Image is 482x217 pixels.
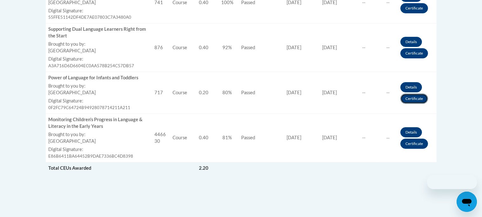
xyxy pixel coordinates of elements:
[48,41,149,48] label: Brought to you by:
[287,135,301,140] span: [DATE]
[48,98,149,104] label: Digital Signature:
[349,72,378,114] td: --
[236,114,260,162] td: Passed
[48,138,96,144] span: [GEOGRAPHIC_DATA]
[349,114,378,162] td: --
[398,114,437,162] td: Actions
[48,15,131,20] span: 55FFE51142DF4DE7AE07803C7A3480A0
[400,127,422,137] a: Details button
[192,135,215,141] div: 0.40
[48,105,130,110] span: 0F2FC79C64724B94928078714211A211
[48,56,149,62] label: Digital Signature:
[192,44,215,51] div: 0.40
[48,154,133,159] span: E86B6411BA64452B9DAE7336BC4D8398
[48,8,149,14] label: Digital Signature:
[427,175,477,189] iframe: Message from company
[457,192,477,212] iframe: Button to launch messaging window
[222,90,232,95] span: 80%
[152,114,170,162] td: 446630
[222,135,232,140] span: 81%
[236,23,260,72] td: Passed
[48,26,149,39] div: Supporting Dual Language Learners Right from the Start
[322,45,337,50] span: [DATE]
[48,165,91,171] span: Total CEUs Awarded
[48,48,96,53] span: [GEOGRAPHIC_DATA]
[378,72,398,114] td: --
[170,114,190,162] td: Course
[48,131,149,138] label: Brought to you by:
[48,116,149,130] div: Monitoring Children's Progress in Language & Literacy in the Early Years
[287,45,301,50] span: [DATE]
[236,72,260,114] td: Passed
[48,90,96,95] span: [GEOGRAPHIC_DATA]
[400,48,428,58] a: Certificate
[322,135,337,140] span: [DATE]
[170,72,190,114] td: Course
[48,63,134,68] span: A3A716D6D6604EC0AA578B254C57DB57
[400,82,422,92] a: Details button
[400,3,428,13] a: Certificate
[170,23,190,72] td: Course
[48,75,149,81] div: Power of Language for Infants and Toddlers
[322,90,337,95] span: [DATE]
[48,146,149,153] label: Digital Signature:
[48,83,149,89] label: Brought to you by:
[287,90,301,95] span: [DATE]
[192,89,215,96] div: 0.20
[398,72,437,114] td: Actions
[378,114,398,162] td: --
[400,139,428,149] a: Certificate
[222,45,232,50] span: 92%
[349,23,378,72] td: --
[400,37,422,47] a: Details button
[398,23,437,72] td: Actions
[152,72,170,114] td: 717
[400,94,428,104] a: Certificate
[152,23,170,72] td: 876
[378,23,398,72] td: --
[349,162,378,174] td: Actions
[190,162,218,174] td: 2.20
